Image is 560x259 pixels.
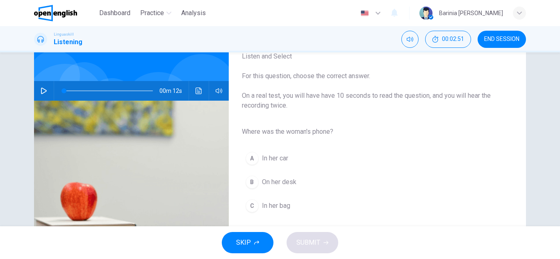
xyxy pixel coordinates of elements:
button: END SESSION [478,31,526,48]
button: Analysis [178,6,209,20]
span: SKIP [236,237,251,248]
div: Hide [425,31,471,48]
img: en [360,10,370,16]
span: Dashboard [99,8,130,18]
span: On a real test, you will have have 10 seconds to read the question, and you will hear the recordi... [242,91,500,110]
span: In her car [262,153,288,163]
button: CIn her bag [242,196,500,216]
span: On her desk [262,177,296,187]
div: Mute [401,31,419,48]
span: Practice [140,8,164,18]
span: Analysis [181,8,206,18]
button: SKIP [222,232,273,253]
span: END SESSION [484,36,519,43]
div: C [246,199,259,212]
span: Where was the woman's phone? [242,127,500,137]
div: Barinia [PERSON_NAME] [439,8,503,18]
span: For this question, choose the correct answer. [242,71,500,81]
div: A [246,152,259,165]
div: B [246,176,259,189]
h1: Listening [54,37,82,47]
button: Practice [137,6,175,20]
img: Profile picture [419,7,433,20]
button: Dashboard [96,6,134,20]
span: 00m 12s [159,81,189,101]
button: BOn her desk [242,172,500,192]
span: 00:02:51 [442,36,464,43]
img: OpenEnglish logo [34,5,77,21]
button: Click to see the audio transcription [192,81,205,101]
span: Linguaskill [54,32,74,37]
button: AIn her car [242,148,500,169]
span: Listen and Select [242,52,500,61]
span: In her bag [262,201,290,211]
a: OpenEnglish logo [34,5,96,21]
button: 00:02:51 [425,31,471,48]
